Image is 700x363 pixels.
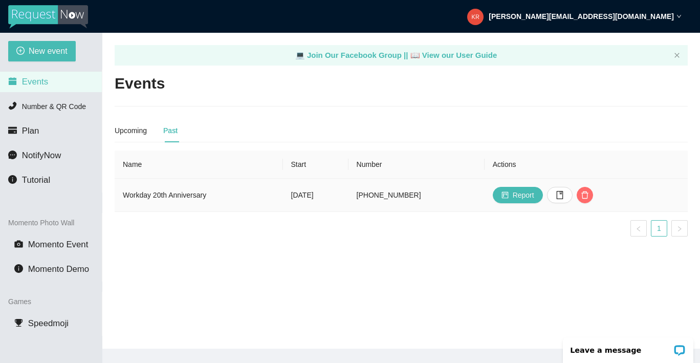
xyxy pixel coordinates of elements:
a: laptop View our User Guide [410,51,497,59]
td: [PHONE_NUMBER] [348,179,485,212]
th: Actions [485,151,688,179]
a: laptop Join Our Facebook Group || [295,51,410,59]
span: Momento Event [28,240,89,249]
span: plus-circle [16,47,25,56]
span: info-circle [14,264,23,273]
span: phone [8,101,17,110]
li: Next Page [671,220,688,237]
span: Number & QR Code [22,102,86,111]
span: project [501,191,509,200]
h2: Events [115,73,165,94]
span: down [676,14,682,19]
span: Events [22,77,48,87]
td: [DATE] [283,179,348,212]
img: 211e07f97d2432e6b398fd61e2243c98 [467,9,484,25]
th: Name [115,151,283,179]
button: right [671,220,688,237]
strong: [PERSON_NAME][EMAIL_ADDRESS][DOMAIN_NAME] [489,12,674,20]
li: Previous Page [630,220,647,237]
span: camera [14,240,23,248]
img: RequestNow [8,5,88,29]
span: laptop [410,51,420,59]
span: Tutorial [22,175,50,185]
span: message [8,151,17,159]
iframe: LiveChat chat widget [556,331,700,363]
span: book [556,191,564,199]
span: Momento Demo [28,264,89,274]
span: New event [29,45,68,57]
span: Plan [22,126,39,136]
div: Past [163,125,178,136]
button: left [630,220,647,237]
td: Workday 20th Anniversary [115,179,283,212]
span: laptop [295,51,305,59]
span: Report [513,189,534,201]
span: NotifyNow [22,151,61,160]
span: left [636,226,642,232]
span: credit-card [8,126,17,135]
span: info-circle [8,175,17,184]
th: Number [348,151,485,179]
a: 1 [651,221,667,236]
button: close [674,52,680,59]
span: trophy [14,318,23,327]
span: close [674,52,680,58]
th: Start [283,151,348,179]
button: book [547,187,573,203]
span: delete [577,191,593,199]
button: plus-circleNew event [8,41,76,61]
span: calendar [8,77,17,86]
button: projectReport [493,187,543,203]
div: Upcoming [115,125,147,136]
button: delete [577,187,593,203]
span: right [676,226,683,232]
span: Speedmoji [28,318,69,328]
